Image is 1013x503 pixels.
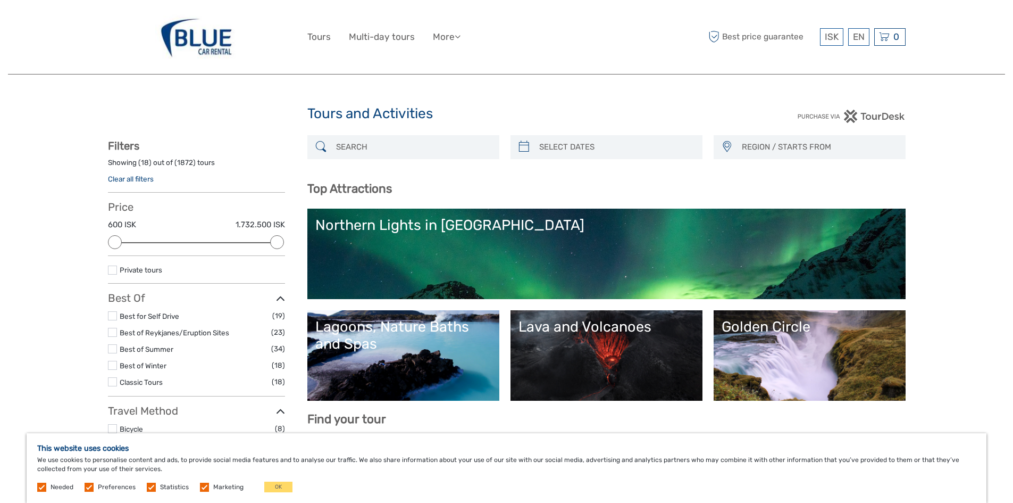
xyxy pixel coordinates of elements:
h3: Travel Method [108,405,285,417]
label: Statistics [160,483,189,492]
span: ISK [825,31,839,42]
button: REGION / STARTS FROM [737,138,900,156]
label: 1872 [177,158,193,168]
div: Northern Lights in [GEOGRAPHIC_DATA] [315,217,898,234]
strong: Filters [108,139,139,152]
a: Clear all filters [108,175,154,183]
b: Find your tour [307,412,386,426]
a: Golden Circle [722,318,898,393]
span: (19) [272,310,285,322]
span: Best price guarantee [706,28,817,46]
span: (18) [272,376,285,388]
a: Bicycle [120,425,143,433]
label: Marketing [213,483,244,492]
a: Best of Reykjanes/Eruption Sites [120,328,229,337]
span: (8) [275,423,285,435]
img: PurchaseViaTourDesk.png [797,110,905,123]
a: Lagoons, Nature Baths and Spas [315,318,491,393]
label: 1.732.500 ISK [236,219,285,230]
b: Top Attractions [307,182,392,196]
button: OK [264,482,292,492]
a: Northern Lights in [GEOGRAPHIC_DATA] [315,217,898,291]
a: Best for Self Drive [120,312,179,320]
button: Open LiveChat chat widget [122,17,135,29]
div: EN [848,28,869,46]
a: Classic Tours [120,378,163,386]
img: 327-f1504865-485a-4622-b32e-96dd980bccfc_logo_big.jpg [155,8,238,66]
div: Showing ( ) out of ( ) tours [108,158,285,174]
a: Best of Winter [120,361,166,370]
span: 0 [892,31,901,42]
p: We're away right now. Please check back later! [15,19,120,27]
span: (34) [271,343,285,355]
span: (18) [272,359,285,372]
div: Lagoons, Nature Baths and Spas [315,318,491,353]
div: Golden Circle [722,318,898,335]
span: (23) [271,326,285,339]
div: Lava and Volcanoes [518,318,694,335]
input: SEARCH [332,138,494,156]
label: Needed [51,483,73,492]
label: 18 [141,158,149,168]
div: We use cookies to personalise content and ads, to provide social media features and to analyse ou... [27,433,986,503]
a: Best of Summer [120,345,173,353]
a: Private tours [120,266,162,274]
h1: Tours and Activities [307,105,706,122]
a: Multi-day tours [349,29,415,45]
a: Tours [307,29,331,45]
h3: Price [108,201,285,213]
a: More [433,29,461,45]
input: SELECT DATES [535,138,697,156]
label: 600 ISK [108,219,136,230]
label: Preferences [98,483,136,492]
a: Lava and Volcanoes [518,318,694,393]
h5: This website uses cookies [37,444,976,453]
h3: Best Of [108,292,285,304]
